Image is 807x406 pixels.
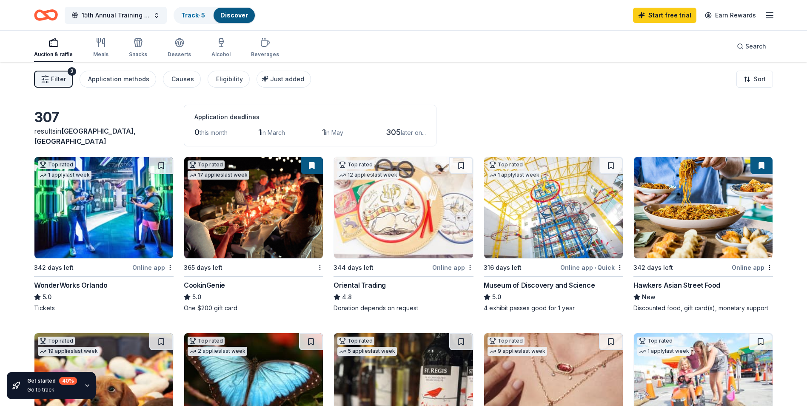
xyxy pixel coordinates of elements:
[34,304,174,312] div: Tickets
[194,112,426,122] div: Application deadlines
[93,51,108,58] div: Meals
[337,160,374,169] div: Top rated
[188,347,247,356] div: 2 applies last week
[188,160,225,169] div: Top rated
[200,129,228,136] span: this month
[732,262,773,273] div: Online app
[184,157,323,258] img: Image for CookinGenie
[322,128,325,137] span: 1
[334,157,473,258] img: Image for Oriental Trading
[184,263,222,273] div: 365 days left
[560,262,623,273] div: Online app Quick
[184,157,323,312] a: Image for CookinGenieTop rated17 applieslast week365 days leftCookinGenie5.0One $200 gift card
[488,171,541,180] div: 1 apply last week
[34,34,73,62] button: Auction & raffle
[634,157,773,258] img: Image for Hawkers Asian Street Food
[34,109,174,126] div: 307
[38,171,91,180] div: 1 apply last week
[633,280,720,290] div: Hawkers Asian Street Food
[34,280,107,290] div: WonderWorks Orlando
[484,263,522,273] div: 316 days left
[181,11,205,19] a: Track· 5
[34,127,136,146] span: [GEOGRAPHIC_DATA], [GEOGRAPHIC_DATA]
[34,263,74,273] div: 342 days left
[736,71,773,88] button: Sort
[129,51,147,58] div: Snacks
[251,51,279,58] div: Beverages
[637,337,674,345] div: Top rated
[208,71,250,88] button: Eligibility
[325,129,343,136] span: in May
[34,157,174,312] a: Image for WonderWorks OrlandoTop rated1 applylast week342 days leftOnline appWonderWorks Orlando5...
[633,8,696,23] a: Start free trial
[93,34,108,62] button: Meals
[642,292,656,302] span: New
[401,129,426,136] span: later on...
[38,160,75,169] div: Top rated
[745,41,766,51] span: Search
[257,71,311,88] button: Just added
[633,263,673,273] div: 342 days left
[492,292,501,302] span: 5.0
[34,51,73,58] div: Auction & raffle
[132,262,174,273] div: Online app
[258,128,261,137] span: 1
[43,292,51,302] span: 5.0
[211,51,231,58] div: Alcohol
[730,38,773,55] button: Search
[168,34,191,62] button: Desserts
[484,304,623,312] div: 4 exhibit passes good for 1 year
[334,280,386,290] div: Oriental Trading
[184,304,323,312] div: One $200 gift card
[334,304,473,312] div: Donation depends on request
[386,128,401,137] span: 305
[68,67,76,76] div: 2
[342,292,352,302] span: 4.8
[194,128,200,137] span: 0
[261,129,285,136] span: in March
[184,280,225,290] div: CookinGenie
[337,171,399,180] div: 12 applies last week
[51,74,66,84] span: Filter
[700,8,761,23] a: Earn Rewards
[216,74,243,84] div: Eligibility
[34,127,136,146] span: in
[488,337,525,345] div: Top rated
[270,75,304,83] span: Just added
[188,337,225,345] div: Top rated
[211,34,231,62] button: Alcohol
[80,71,156,88] button: Application methods
[220,11,248,19] a: Discover
[484,157,623,312] a: Image for Museum of Discovery and ScienceTop rated1 applylast week316 days leftOnline app•QuickMu...
[34,126,174,146] div: results
[34,5,58,25] a: Home
[633,157,773,312] a: Image for Hawkers Asian Street Food342 days leftOnline appHawkers Asian Street FoodNewDiscounted ...
[337,337,374,345] div: Top rated
[192,292,201,302] span: 5.0
[38,337,75,345] div: Top rated
[188,171,249,180] div: 17 applies last week
[484,157,623,258] img: Image for Museum of Discovery and Science
[484,280,595,290] div: Museum of Discovery and Science
[34,71,73,88] button: Filter2
[251,34,279,62] button: Beverages
[337,347,397,356] div: 5 applies last week
[129,34,147,62] button: Snacks
[754,74,766,84] span: Sort
[27,377,77,385] div: Get started
[82,10,150,20] span: 15th Annual Training Conference
[88,74,149,84] div: Application methods
[171,74,194,84] div: Causes
[637,347,691,356] div: 1 apply last week
[334,263,374,273] div: 344 days left
[163,71,201,88] button: Causes
[34,157,173,258] img: Image for WonderWorks Orlando
[488,347,547,356] div: 9 applies last week
[174,7,256,24] button: Track· 5Discover
[168,51,191,58] div: Desserts
[65,7,167,24] button: 15th Annual Training Conference
[488,160,525,169] div: Top rated
[633,304,773,312] div: Discounted food, gift card(s), monetary support
[38,347,100,356] div: 19 applies last week
[334,157,473,312] a: Image for Oriental TradingTop rated12 applieslast week344 days leftOnline appOriental Trading4.8D...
